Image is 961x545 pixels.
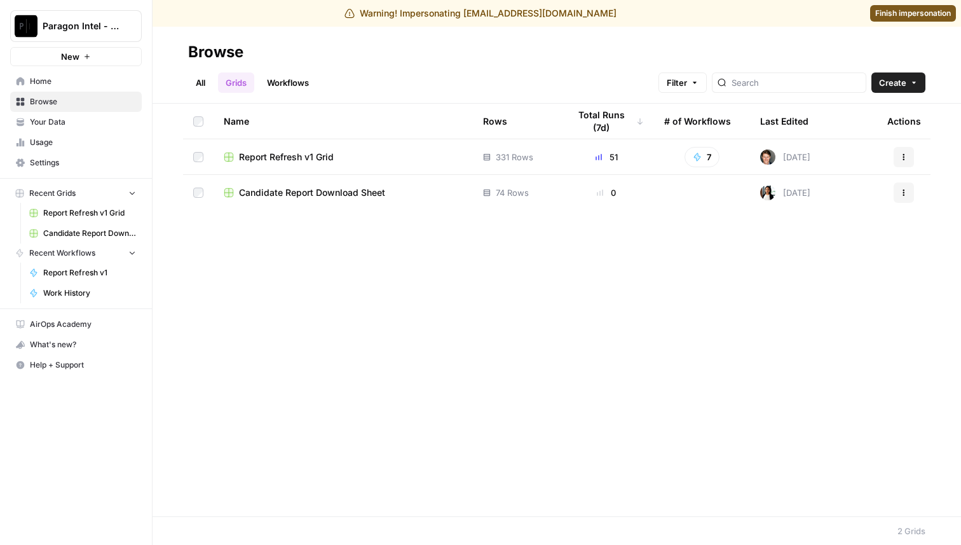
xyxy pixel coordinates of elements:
button: Workspace: Paragon Intel - Bill / Ty / Colby R&D [10,10,142,42]
div: 2 Grids [897,525,925,537]
a: Report Refresh v1 Grid [24,203,142,223]
a: All [188,72,213,93]
span: Your Data [30,116,136,128]
div: Name [224,104,463,139]
button: Help + Support [10,355,142,375]
span: Recent Grids [29,188,76,199]
a: Workflows [259,72,317,93]
div: What's new? [11,335,141,354]
div: Last Edited [760,104,808,139]
a: Report Refresh v1 [24,263,142,283]
a: Usage [10,132,142,153]
a: Grids [218,72,254,93]
span: 74 Rows [496,186,529,199]
span: Create [879,76,906,89]
button: Recent Grids [10,184,142,203]
input: Search [732,76,861,89]
div: # of Workflows [664,104,731,139]
div: Warning! Impersonating [EMAIL_ADDRESS][DOMAIN_NAME] [344,7,617,20]
div: [DATE] [760,149,810,165]
a: AirOps Academy [10,314,142,335]
span: Paragon Intel - Bill / Ty / [PERSON_NAME] R&D [43,20,119,32]
div: Total Runs (7d) [569,104,644,139]
img: Paragon Intel - Bill / Ty / Colby R&D Logo [15,15,37,38]
img: qw00ik6ez51o8uf7vgx83yxyzow9 [760,149,775,165]
button: Filter [658,72,707,93]
a: Home [10,71,142,92]
a: Browse [10,92,142,112]
button: Create [871,72,925,93]
div: Rows [483,104,507,139]
a: Work History [24,283,142,303]
a: Settings [10,153,142,173]
span: Report Refresh v1 [43,267,136,279]
span: Candidate Report Download Sheet [239,186,385,199]
span: Candidate Report Download Sheet [43,228,136,239]
a: Your Data [10,112,142,132]
button: 7 [685,147,719,167]
span: Report Refresh v1 Grid [239,151,334,163]
span: Recent Workflows [29,247,95,259]
div: Actions [887,104,921,139]
span: Filter [667,76,687,89]
img: xqjo96fmx1yk2e67jao8cdkou4un [760,185,775,200]
a: Report Refresh v1 Grid [224,151,463,163]
span: Help + Support [30,359,136,371]
span: Settings [30,157,136,169]
span: Work History [43,287,136,299]
button: Recent Workflows [10,244,142,263]
span: AirOps Academy [30,319,136,330]
a: Finish impersonation [870,5,956,22]
a: Candidate Report Download Sheet [224,186,463,199]
div: 0 [569,186,644,199]
span: Finish impersonation [875,8,951,19]
div: 51 [569,151,644,163]
span: Browse [30,96,136,107]
span: 331 Rows [496,151,533,163]
button: What's new? [10,335,142,355]
button: New [10,47,142,66]
span: Report Refresh v1 Grid [43,207,136,219]
a: Candidate Report Download Sheet [24,223,142,244]
span: New [61,50,79,63]
div: [DATE] [760,185,810,200]
div: Browse [188,42,243,62]
span: Usage [30,137,136,148]
span: Home [30,76,136,87]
